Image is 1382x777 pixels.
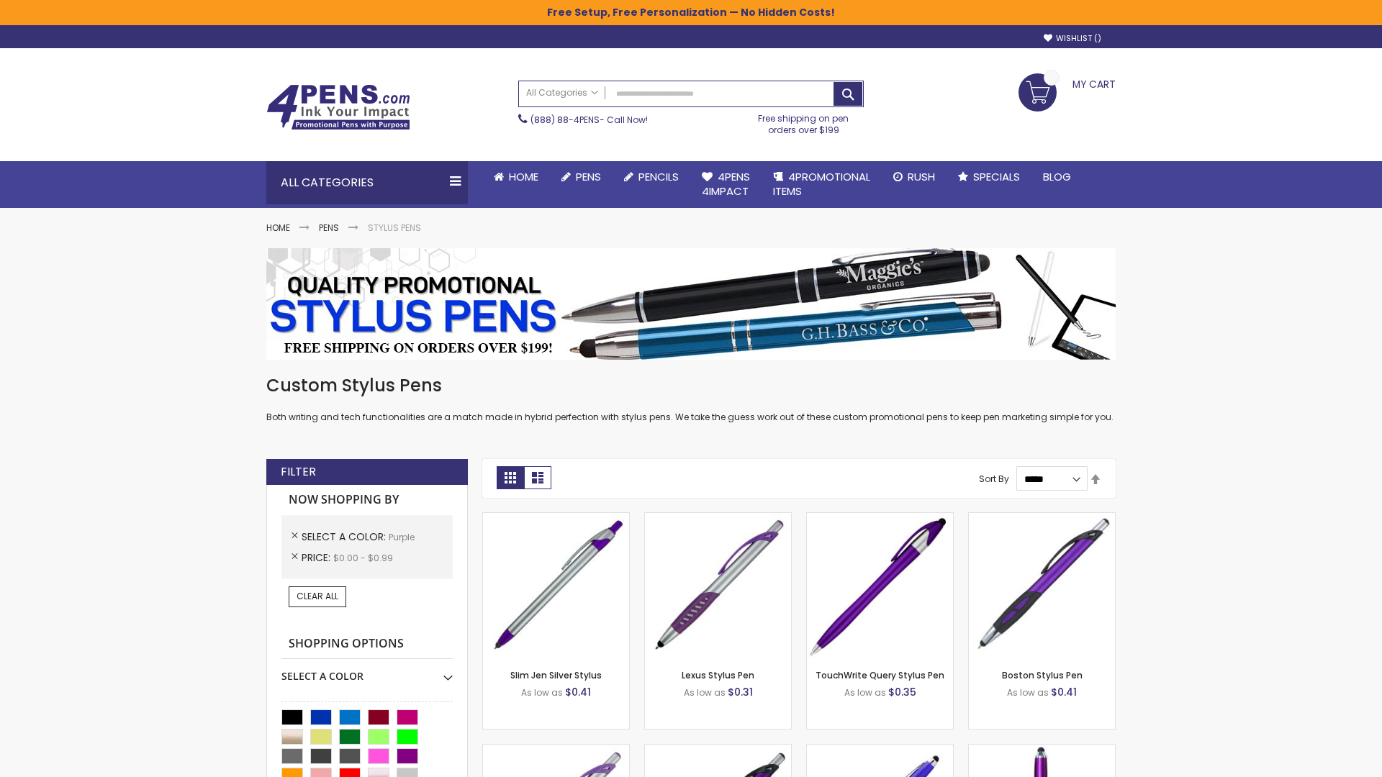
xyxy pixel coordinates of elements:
[969,744,1115,756] a: TouchWrite Command Stylus Pen-Purple
[281,659,453,683] div: Select A Color
[509,169,538,184] span: Home
[530,114,648,126] span: - Call Now!
[613,161,690,193] a: Pencils
[1031,161,1083,193] a: Blog
[684,686,726,699] span: As low as
[1002,669,1083,681] a: Boston Stylus Pen
[1051,685,1077,699] span: $0.41
[702,169,750,199] span: 4Pens 4impact
[645,512,791,524] a: Lexus Stylus Pen-Purple
[266,248,1116,360] img: Stylus Pens
[530,114,600,126] a: (888) 88-4PENS
[368,222,421,234] strong: Stylus Pens
[266,161,468,204] div: All Categories
[281,485,453,515] strong: Now Shopping by
[1007,686,1049,699] span: As low as
[638,169,679,184] span: Pencils
[773,169,870,199] span: 4PROMOTIONAL ITEMS
[521,686,563,699] span: As low as
[510,669,602,681] a: Slim Jen Silver Stylus
[1043,169,1071,184] span: Blog
[281,629,453,660] strong: Shopping Options
[1044,33,1101,44] a: Wishlist
[289,586,346,606] a: Clear All
[816,669,944,681] a: TouchWrite Query Stylus Pen
[807,513,953,659] img: TouchWrite Query Stylus Pen-Purple
[297,590,338,602] span: Clear All
[807,744,953,756] a: Sierra Stylus Twist Pen-Purple
[497,466,524,489] strong: Grid
[565,685,591,699] span: $0.41
[266,222,290,234] a: Home
[888,685,916,699] span: $0.35
[266,374,1116,397] h1: Custom Stylus Pens
[281,464,316,480] strong: Filter
[969,512,1115,524] a: Boston Stylus Pen-Purple
[333,552,393,564] span: $0.00 - $0.99
[979,473,1009,485] label: Sort By
[882,161,947,193] a: Rush
[266,84,410,130] img: 4Pens Custom Pens and Promotional Products
[645,744,791,756] a: Lexus Metallic Stylus Pen-Purple
[762,161,882,208] a: 4PROMOTIONALITEMS
[744,107,864,136] div: Free shipping on pen orders over $199
[302,530,389,544] span: Select A Color
[319,222,339,234] a: Pens
[844,686,886,699] span: As low as
[483,512,629,524] a: Slim Jen Silver Stylus-Purple
[807,512,953,524] a: TouchWrite Query Stylus Pen-Purple
[908,169,935,184] span: Rush
[645,513,791,659] img: Lexus Stylus Pen-Purple
[266,374,1116,424] div: Both writing and tech functionalities are a match made in hybrid perfection with stylus pens. We ...
[526,87,598,99] span: All Categories
[482,161,550,193] a: Home
[302,550,333,565] span: Price
[947,161,1031,193] a: Specials
[483,744,629,756] a: Boston Silver Stylus Pen-Purple
[690,161,762,208] a: 4Pens4impact
[682,669,754,681] a: Lexus Stylus Pen
[973,169,1020,184] span: Specials
[389,531,415,543] span: Purple
[728,685,753,699] span: $0.31
[969,513,1115,659] img: Boston Stylus Pen-Purple
[519,81,605,105] a: All Categories
[483,513,629,659] img: Slim Jen Silver Stylus-Purple
[576,169,601,184] span: Pens
[550,161,613,193] a: Pens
